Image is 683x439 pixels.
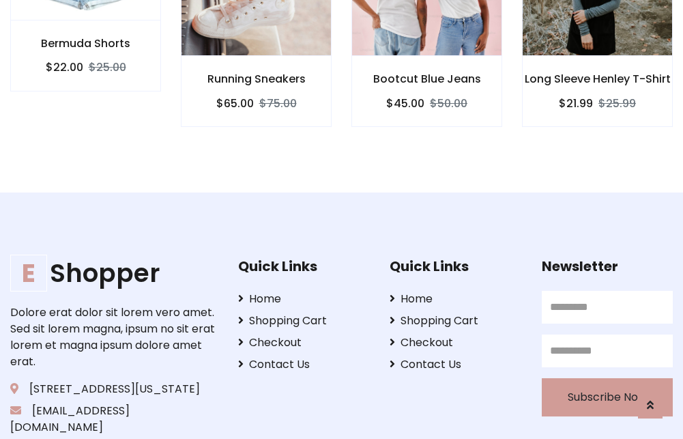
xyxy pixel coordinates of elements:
[10,258,217,288] h1: Shopper
[10,258,217,288] a: EShopper
[238,313,369,329] a: Shopping Cart
[11,37,160,50] h6: Bermuda Shorts
[542,378,673,416] button: Subscribe Now
[390,291,521,307] a: Home
[10,403,217,436] p: [EMAIL_ADDRESS][DOMAIN_NAME]
[386,97,424,110] h6: $45.00
[352,72,502,85] h6: Bootcut Blue Jeans
[238,335,369,351] a: Checkout
[598,96,636,111] del: $25.99
[430,96,467,111] del: $50.00
[542,258,673,274] h5: Newsletter
[10,381,217,397] p: [STREET_ADDRESS][US_STATE]
[559,97,593,110] h6: $21.99
[238,291,369,307] a: Home
[10,255,47,292] span: E
[238,258,369,274] h5: Quick Links
[46,61,83,74] h6: $22.00
[259,96,297,111] del: $75.00
[10,305,217,370] p: Dolore erat dolor sit lorem vero amet. Sed sit lorem magna, ipsum no sit erat lorem et magna ipsu...
[216,97,254,110] h6: $65.00
[390,356,521,373] a: Contact Us
[523,72,672,85] h6: Long Sleeve Henley T-Shirt
[390,313,521,329] a: Shopping Cart
[238,356,369,373] a: Contact Us
[181,72,331,85] h6: Running Sneakers
[390,335,521,351] a: Checkout
[390,258,521,274] h5: Quick Links
[89,59,126,75] del: $25.00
